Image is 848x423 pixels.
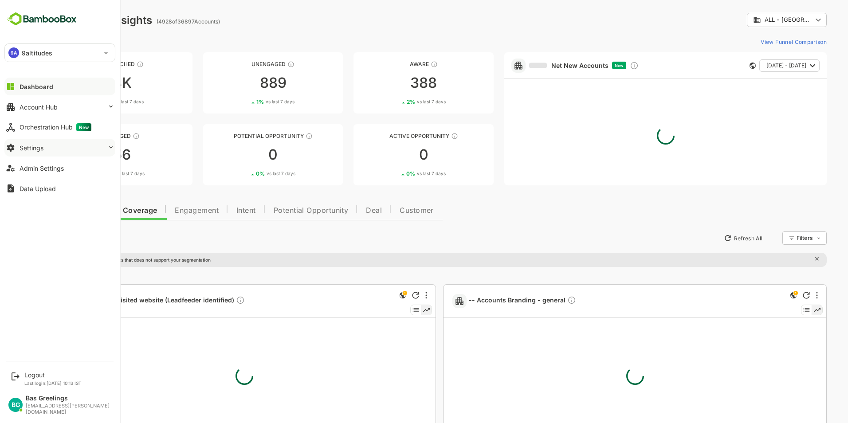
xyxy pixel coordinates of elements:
div: 388 [322,76,463,90]
div: Admin Settings [20,164,64,172]
div: Aware [322,61,463,67]
div: This is a global insight. Segment selection is not applicable for this view [366,290,377,302]
button: Orchestration HubNew [4,118,115,136]
div: More [394,292,396,299]
div: [EMAIL_ADDRESS][PERSON_NAME][DOMAIN_NAME] [26,403,111,415]
div: Data Upload [20,185,56,192]
div: 4K [21,76,161,90]
button: Account Hub [4,98,115,116]
div: 0 % [225,170,264,177]
a: -- Accounts Branding - generalDescription not present [438,296,549,306]
span: vs last 7 days [235,98,263,105]
img: BambooboxFullLogoMark.5f36c76dfaba33ec1ec1367b70bb1252.svg [4,11,79,27]
div: Refresh [772,292,779,299]
div: Account Hub [20,103,58,111]
div: Dashboard Insights [21,14,121,27]
div: 0 [172,148,312,162]
div: Unreached [21,61,161,67]
button: Refresh All [689,231,735,245]
a: AwareThese accounts have just entered the buying cycle and need further nurturing3882%vs last 7 days [322,52,463,114]
a: Active OpportunityThese accounts have open opportunities which might be at any of the Sales Stage... [322,124,463,185]
span: vs last 7 days [236,170,264,177]
div: Unengaged [172,61,312,67]
div: 0 % [74,170,114,177]
div: These accounts are MQAs and can be passed on to Inside Sales [275,133,282,140]
span: vs last 7 days [386,170,415,177]
div: More [785,292,787,299]
span: Customer [369,207,403,214]
span: New [76,123,91,131]
span: -- Accounts visited website (Leadfeeder identified) [47,296,214,306]
p: 9altitudes [22,48,52,58]
div: 9A9altitudes [5,44,115,62]
div: ALL - Belgium [722,16,781,24]
div: 56 [21,148,161,162]
a: EngagedThese accounts are warm, further nurturing would qualify them to MQAs560%vs last 7 days [21,124,161,185]
div: Potential Opportunity [172,133,312,139]
a: UnreachedThese accounts have not been engaged with for a defined time period4K1%vs last 7 days [21,52,161,114]
p: There are global insights that does not support your segmentation [39,257,180,262]
button: Data Upload [4,180,115,197]
ag: ( 4928 of 36897 Accounts) [126,18,189,25]
span: Engagement [144,207,188,214]
button: New Insights [21,230,86,246]
button: [DATE] - [DATE] [728,59,789,72]
div: These accounts have not shown enough engagement and need nurturing [256,61,263,68]
button: View Funnel Comparison [726,35,796,49]
div: This is a global insight. Segment selection is not applicable for this view [757,290,768,302]
a: Potential OpportunityThese accounts are MQAs and can be passed on to Inside Sales00%vs last 7 days [172,124,312,185]
a: UnengagedThese accounts have not shown enough engagement and need nurturing8891%vs last 7 days [172,52,312,114]
p: Last login: [DATE] 10:13 IST [24,380,82,386]
button: Admin Settings [4,159,115,177]
a: -- Accounts visited website (Leadfeeder identified)Description not present [47,296,217,306]
div: Dashboard [20,83,53,90]
div: These accounts are warm, further nurturing would qualify them to MQAs [102,133,109,140]
div: 9A [8,47,19,58]
div: Active Opportunity [322,133,463,139]
div: Orchestration Hub [20,123,91,131]
div: Description not present [536,296,545,306]
div: This card does not support filter and segments [718,63,725,69]
div: 0 [322,148,463,162]
span: vs last 7 days [386,98,415,105]
span: ALL - [GEOGRAPHIC_DATA] [734,16,781,23]
span: Data Quality and Coverage [30,207,126,214]
div: Bas Greelings [26,395,111,402]
div: Settings [20,144,43,152]
button: Dashboard [4,78,115,95]
div: BG [8,398,23,412]
button: Settings [4,139,115,157]
span: New [584,63,593,68]
a: Net New Accounts [498,62,577,70]
div: Discover new ICP-fit accounts showing engagement — via intent surges, anonymous website visits, L... [599,61,608,70]
span: Intent [205,207,225,214]
div: Logout [24,371,82,379]
div: Refresh [381,292,388,299]
span: -- Accounts Branding - general [438,296,545,306]
div: 0 % [375,170,415,177]
div: These accounts have open opportunities which might be at any of the Sales Stages [420,133,427,140]
div: 889 [172,76,312,90]
div: Description not present [205,296,214,306]
span: [DATE] - [DATE] [735,60,775,71]
span: vs last 7 days [85,170,114,177]
div: Engaged [21,133,161,139]
div: Filters [765,230,796,246]
div: Filters [766,235,781,241]
span: vs last 7 days [84,98,113,105]
div: 1 % [225,98,263,105]
span: Deal [335,207,351,214]
div: These accounts have just entered the buying cycle and need further nurturing [400,61,407,68]
span: Potential Opportunity [243,207,318,214]
div: These accounts have not been engaged with for a defined time period [106,61,113,68]
div: 1 % [75,98,113,105]
div: ALL - [GEOGRAPHIC_DATA] [716,12,796,29]
div: 2 % [376,98,415,105]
